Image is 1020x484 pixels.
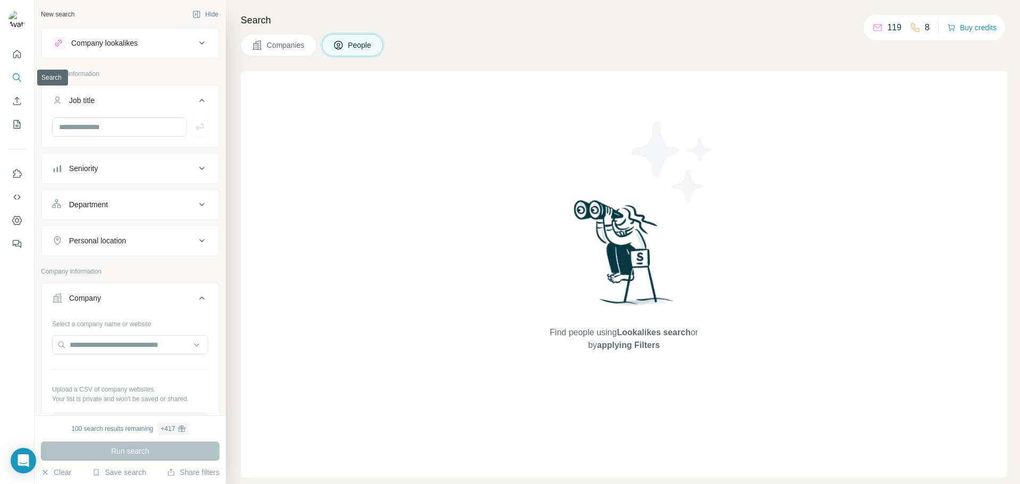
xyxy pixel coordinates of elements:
span: People [348,40,372,50]
button: Company lookalikes [41,30,219,56]
button: Department [41,192,219,217]
div: Company [69,293,101,303]
p: 119 [887,21,902,34]
button: Personal location [41,228,219,253]
button: Job title [41,88,219,117]
button: Use Surfe on LinkedIn [8,164,25,183]
div: Seniority [69,163,98,174]
div: Job title [69,95,95,106]
button: Share filters [167,467,219,478]
div: Open Intercom Messenger [11,448,36,473]
button: Clear [41,467,71,478]
p: Company information [41,267,219,276]
div: Personal location [69,235,126,246]
span: Companies [267,40,305,50]
span: Find people using or by [539,326,709,352]
button: Quick start [8,45,25,64]
button: Save search [92,467,146,478]
h4: Search [241,13,1007,28]
p: Your list is private and won't be saved or shared. [52,394,208,404]
img: Surfe Illustration - Stars [624,114,720,209]
button: Hide [185,6,226,22]
button: Company [41,285,219,315]
div: New search [41,10,74,19]
button: Dashboard [8,211,25,230]
button: Use Surfe API [8,188,25,207]
p: Personal information [41,69,219,79]
p: 8 [925,21,930,34]
p: Upload a CSV of company websites. [52,385,208,394]
div: Select a company name or website [52,315,208,329]
button: Search [8,68,25,87]
button: Feedback [8,234,25,253]
div: + 417 [161,424,175,434]
button: Upload a list of companies [52,412,208,431]
button: My lists [8,115,25,134]
button: Seniority [41,156,219,181]
button: Buy credits [947,20,997,35]
div: Department [69,199,108,210]
img: Surfe Illustration - Woman searching with binoculars [569,197,679,316]
span: applying Filters [597,341,660,350]
button: Enrich CSV [8,91,25,111]
div: Company lookalikes [71,38,138,48]
div: 100 search results remaining [71,422,189,435]
img: Avatar [8,11,25,28]
span: Lookalikes search [617,328,691,337]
